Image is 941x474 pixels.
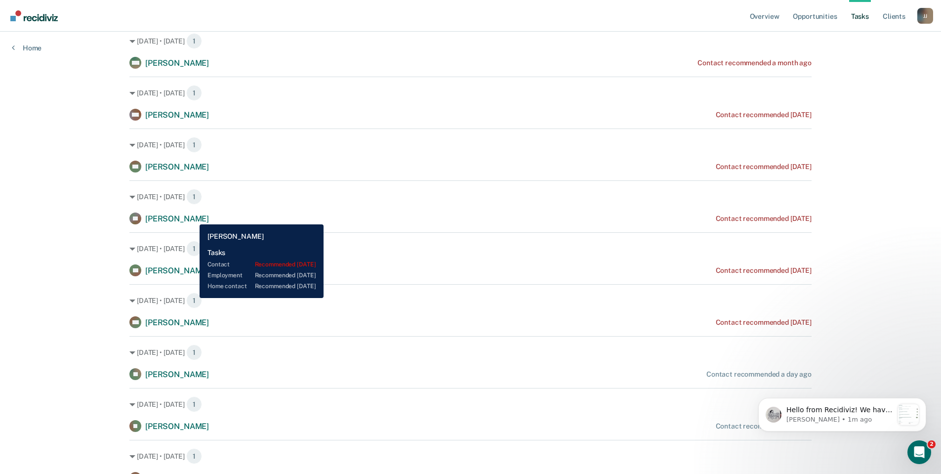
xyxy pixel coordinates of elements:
[907,440,931,464] iframe: Intercom live chat
[743,378,941,447] iframe: Intercom notifications message
[129,396,812,412] div: [DATE] • [DATE] 1
[43,28,149,350] span: Hello from Recidiviz! We have some exciting news. Officers will now have their own Overview page ...
[12,43,41,52] a: Home
[186,189,202,205] span: 1
[129,137,812,153] div: [DATE] • [DATE] 1
[129,448,812,464] div: [DATE] • [DATE] 1
[145,214,209,223] span: [PERSON_NAME]
[917,8,933,24] div: J J
[928,440,936,448] span: 2
[716,215,812,223] div: Contact recommended [DATE]
[186,33,202,49] span: 1
[186,345,202,360] span: 1
[186,85,202,101] span: 1
[716,318,812,327] div: Contact recommended [DATE]
[716,111,812,119] div: Contact recommended [DATE]
[145,422,209,431] span: [PERSON_NAME]
[186,293,202,308] span: 1
[145,266,209,275] span: [PERSON_NAME]
[129,345,812,360] div: [DATE] • [DATE] 1
[129,189,812,205] div: [DATE] • [DATE] 1
[145,162,209,172] span: [PERSON_NAME]
[716,266,812,275] div: Contact recommended [DATE]
[697,59,812,67] div: Contact recommended a month ago
[716,422,812,431] div: Contact recommended [DATE]
[129,33,812,49] div: [DATE] • [DATE] 1
[145,318,209,327] span: [PERSON_NAME]
[186,137,202,153] span: 1
[186,241,202,257] span: 1
[129,85,812,101] div: [DATE] • [DATE] 1
[145,370,209,379] span: [PERSON_NAME]
[10,10,58,21] img: Recidiviz
[917,8,933,24] button: Profile dropdown button
[716,163,812,171] div: Contact recommended [DATE]
[145,110,209,120] span: [PERSON_NAME]
[145,58,209,68] span: [PERSON_NAME]
[129,241,812,257] div: [DATE] • [DATE] 1
[129,293,812,308] div: [DATE] • [DATE] 1
[43,37,150,46] p: Message from Kim, sent 1m ago
[186,396,202,412] span: 1
[706,370,812,379] div: Contact recommended a day ago
[186,448,202,464] span: 1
